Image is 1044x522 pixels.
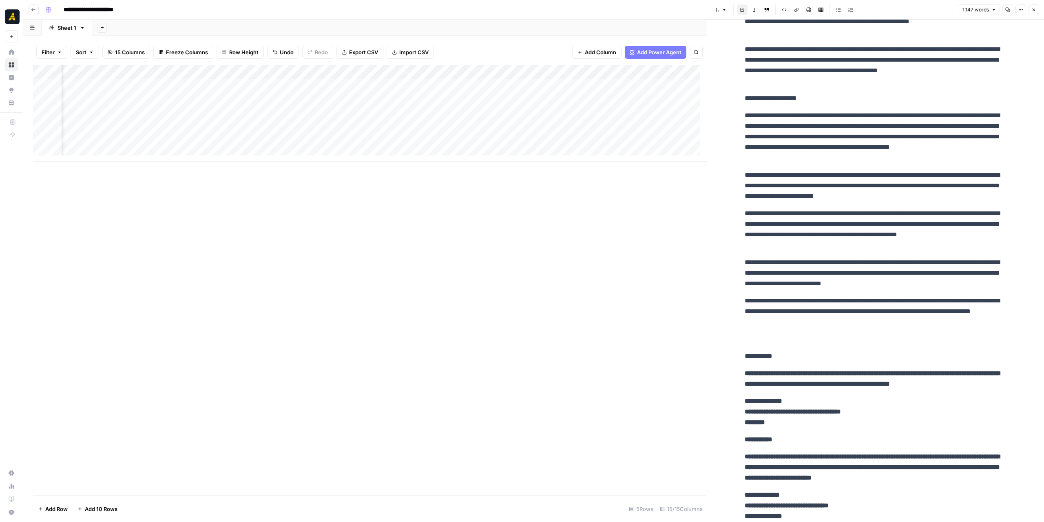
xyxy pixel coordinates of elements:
[5,46,18,59] a: Home
[5,466,18,480] a: Settings
[336,46,383,59] button: Export CSV
[315,48,328,56] span: Redo
[585,48,616,56] span: Add Column
[36,46,67,59] button: Filter
[959,4,1000,15] button: 1.147 words
[349,48,378,56] span: Export CSV
[71,46,99,59] button: Sort
[302,46,333,59] button: Redo
[5,96,18,109] a: Your Data
[76,48,86,56] span: Sort
[5,493,18,506] a: Learning Hub
[5,480,18,493] a: Usage
[85,505,117,513] span: Add 10 Rows
[115,48,145,56] span: 15 Columns
[102,46,150,59] button: 15 Columns
[153,46,213,59] button: Freeze Columns
[42,48,55,56] span: Filter
[637,48,681,56] span: Add Power Agent
[5,506,18,519] button: Help + Support
[73,502,122,515] button: Add 10 Rows
[5,9,20,24] img: Marketers in Demand Logo
[399,48,429,56] span: Import CSV
[572,46,622,59] button: Add Column
[45,505,68,513] span: Add Row
[5,71,18,84] a: Insights
[625,46,686,59] button: Add Power Agent
[962,6,989,13] span: 1.147 words
[5,58,18,71] a: Browse
[267,46,299,59] button: Undo
[657,502,706,515] div: 15/15 Columns
[166,48,208,56] span: Freeze Columns
[387,46,434,59] button: Import CSV
[58,24,76,32] div: Sheet 1
[42,20,92,36] a: Sheet 1
[33,502,73,515] button: Add Row
[280,48,294,56] span: Undo
[626,502,657,515] div: 5 Rows
[5,7,18,27] button: Workspace: Marketers in Demand
[217,46,264,59] button: Row Height
[5,84,18,97] a: Opportunities
[229,48,259,56] span: Row Height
